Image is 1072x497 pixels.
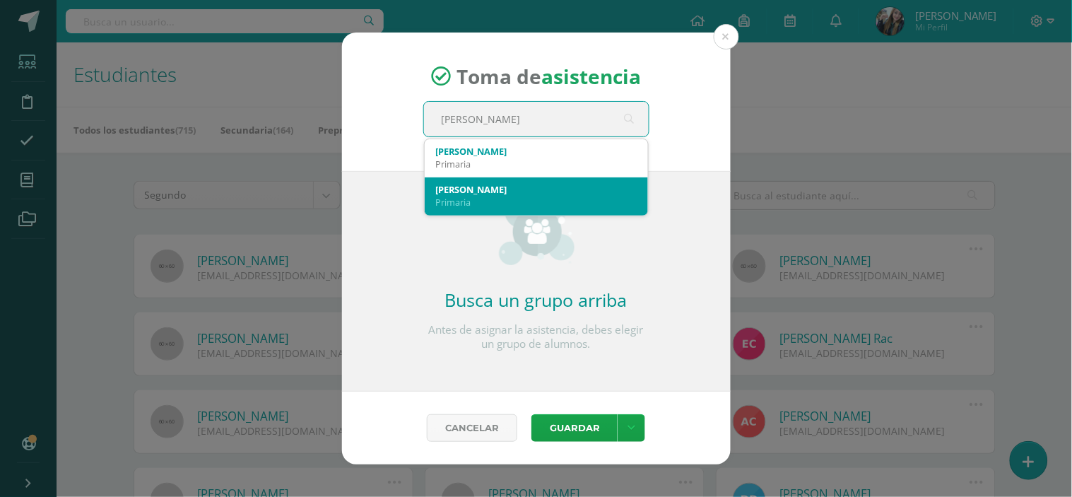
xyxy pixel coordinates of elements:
a: Cancelar [427,414,517,442]
button: Guardar [531,414,618,442]
p: Antes de asignar la asistencia, debes elegir un grupo de alumnos. [423,323,649,351]
span: Toma de [457,63,641,90]
div: [PERSON_NAME] [436,183,637,196]
div: Primaria [436,158,637,170]
img: groups_small.png [497,194,575,265]
div: Primaria [436,196,637,209]
strong: asistencia [541,63,641,90]
h2: Busca un grupo arriba [423,288,649,312]
div: [PERSON_NAME] [436,145,637,158]
input: Busca un grado o sección aquí... [424,102,649,136]
button: Close (Esc) [714,24,739,49]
